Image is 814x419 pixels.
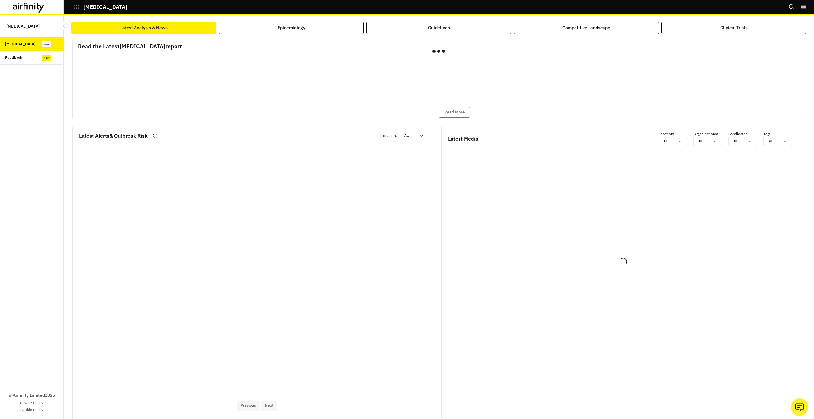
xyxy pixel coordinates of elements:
div: Epidemiology [278,24,305,31]
p: [MEDICAL_DATA] [6,20,40,32]
div: New [42,55,51,61]
p: Read the Latest [MEDICAL_DATA] report [78,42,182,51]
div: Latest Analysis & News [120,24,168,31]
p: Organisations : [693,131,728,137]
p: Latest Alerts & Outbreak Risk [79,132,148,140]
div: Guidelines [428,24,450,31]
div: Competitive Landscape [562,24,610,31]
div: New [42,41,51,47]
p: Latest Media [448,135,478,142]
p: [MEDICAL_DATA] [83,4,127,10]
div: [MEDICAL_DATA] [5,41,36,47]
a: Cookie Policy [20,407,43,413]
div: Feedback [5,55,22,60]
p: Candidates : [728,131,763,137]
button: Ask our analysts [791,398,808,416]
p: Location : [659,131,693,137]
button: Close Sidebar [60,22,68,30]
div: Clinical Trials [720,24,748,31]
p: Location : [381,133,397,139]
button: Search [789,2,795,12]
button: Next [261,401,277,411]
button: [MEDICAL_DATA] [74,2,127,12]
p: © Airfinity Limited 2025 [8,392,55,399]
p: Tag : [763,131,798,137]
button: Previous [237,401,260,411]
a: Privacy Policy [20,400,43,406]
button: Read More [439,107,470,118]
